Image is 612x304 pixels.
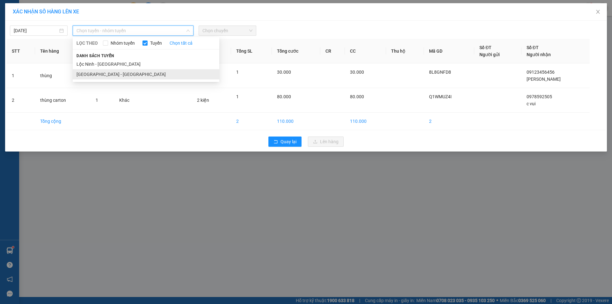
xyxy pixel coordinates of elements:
[5,6,15,13] span: Gửi:
[236,94,239,99] span: 1
[595,9,601,14] span: close
[75,33,84,40] span: DĐ:
[345,39,386,63] th: CC
[148,40,164,47] span: Tuyến
[75,21,139,30] div: 0365107905
[527,77,561,82] span: [PERSON_NAME]
[35,63,91,88] td: thùng
[277,94,291,99] span: 80.000
[35,39,91,63] th: Tên hàng
[108,40,137,47] span: Nhóm tuyến
[7,63,35,88] td: 1
[114,88,145,113] td: Khác
[5,45,71,52] div: 40.000
[202,26,252,35] span: Chọn chuyến
[7,39,35,63] th: STT
[424,39,474,63] th: Mã GD
[236,70,239,75] span: 1
[76,40,98,47] span: LỌC THEO
[429,94,452,99] span: Q1WMUZ4I
[197,98,209,103] span: 2 kiện
[14,27,58,34] input: 12/10/2025
[76,26,190,35] span: Chọn tuyến - nhóm tuyến
[272,39,320,63] th: Tổng cước
[186,29,190,33] span: down
[73,53,118,59] span: Danh sách tuyến
[350,70,364,75] span: 30.000
[277,70,291,75] span: 30.000
[231,39,272,63] th: Tổng SL
[386,39,424,63] th: Thu hộ
[13,9,79,15] span: XÁC NHẬN SỐ HÀNG LÊN XE
[5,45,15,52] span: CR :
[320,39,345,63] th: CR
[231,113,272,130] td: 2
[280,138,296,145] span: Quay lại
[170,40,193,47] a: Chọn tất cả
[589,3,607,21] button: Close
[527,52,551,57] span: Người nhận
[350,94,364,99] span: 80.000
[527,101,535,106] span: c vui
[424,113,474,130] td: 2
[75,5,139,21] div: VP [GEOGRAPHIC_DATA]
[7,88,35,113] td: 2
[272,113,320,130] td: 110.000
[527,45,539,50] span: Số ĐT
[35,113,91,130] td: Tổng cộng
[5,5,70,21] div: VP [GEOGRAPHIC_DATA]
[268,137,302,147] button: rollbackQuay lại
[308,137,344,147] button: uploadLên hàng
[73,69,219,79] li: [GEOGRAPHIC_DATA] - [GEOGRAPHIC_DATA]
[479,52,500,57] span: Người gửi
[273,139,278,145] span: rollback
[73,59,219,69] li: Lộc Ninh - [GEOGRAPHIC_DATA]
[527,94,552,99] span: 0978592505
[84,30,109,41] span: bãi xe
[96,98,98,103] span: 1
[35,88,91,113] td: thùng carton
[75,6,90,13] span: Nhận:
[527,70,555,75] span: 09123456456
[345,113,386,130] td: 110.000
[479,45,492,50] span: Số ĐT
[429,70,451,75] span: 8L8GNFD8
